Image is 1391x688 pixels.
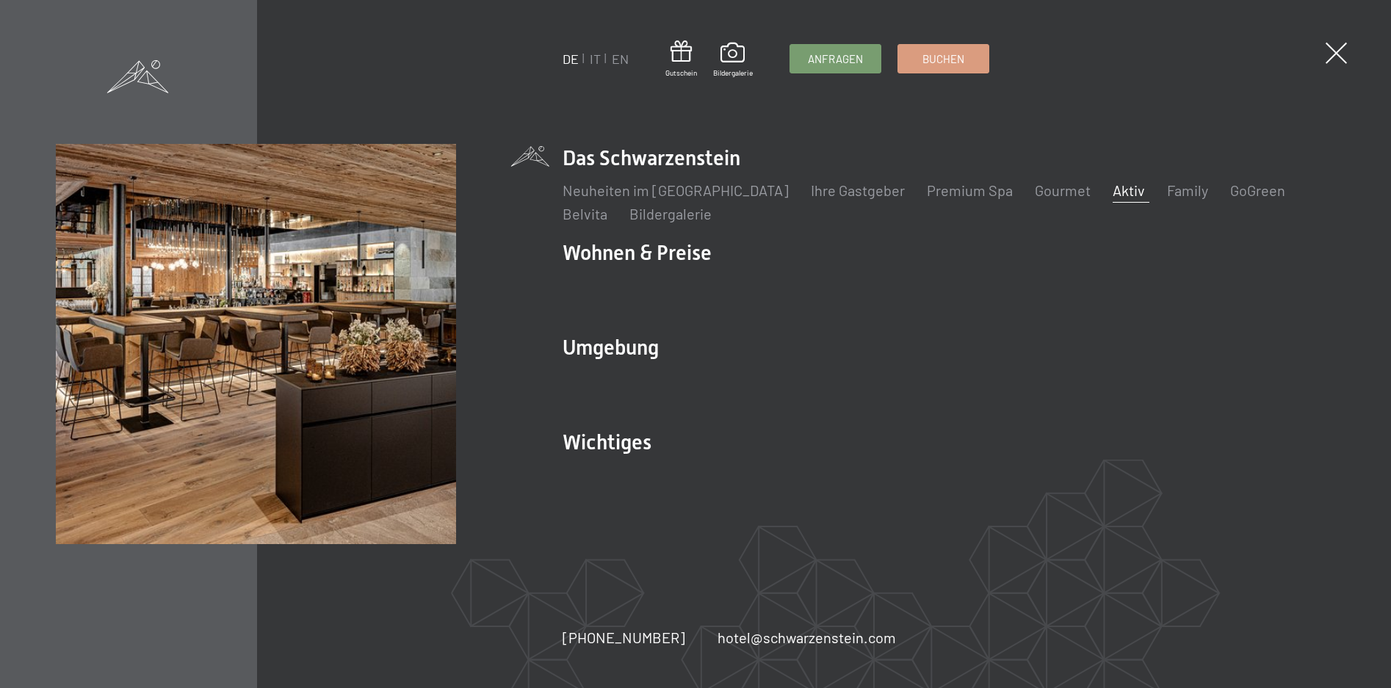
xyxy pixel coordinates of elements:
a: GoGreen [1230,181,1285,199]
span: [PHONE_NUMBER] [563,629,685,646]
a: Buchen [898,45,989,73]
span: Bildergalerie [713,68,753,78]
a: [PHONE_NUMBER] [563,627,685,648]
a: DE [563,51,579,67]
span: Anfragen [808,51,863,67]
a: Premium Spa [927,181,1013,199]
a: IT [590,51,601,67]
a: Anfragen [790,45,881,73]
a: Family [1167,181,1208,199]
a: Aktiv [1113,181,1145,199]
a: Ihre Gastgeber [811,181,905,199]
a: Bildergalerie [713,43,753,78]
a: Bildergalerie [629,205,712,222]
a: Gutschein [665,40,697,78]
span: Gutschein [665,68,697,78]
a: Neuheiten im [GEOGRAPHIC_DATA] [563,181,789,199]
a: hotel@schwarzenstein.com [718,627,896,648]
a: Belvita [563,205,607,222]
a: EN [612,51,629,67]
a: Gourmet [1035,181,1091,199]
span: Buchen [922,51,964,67]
